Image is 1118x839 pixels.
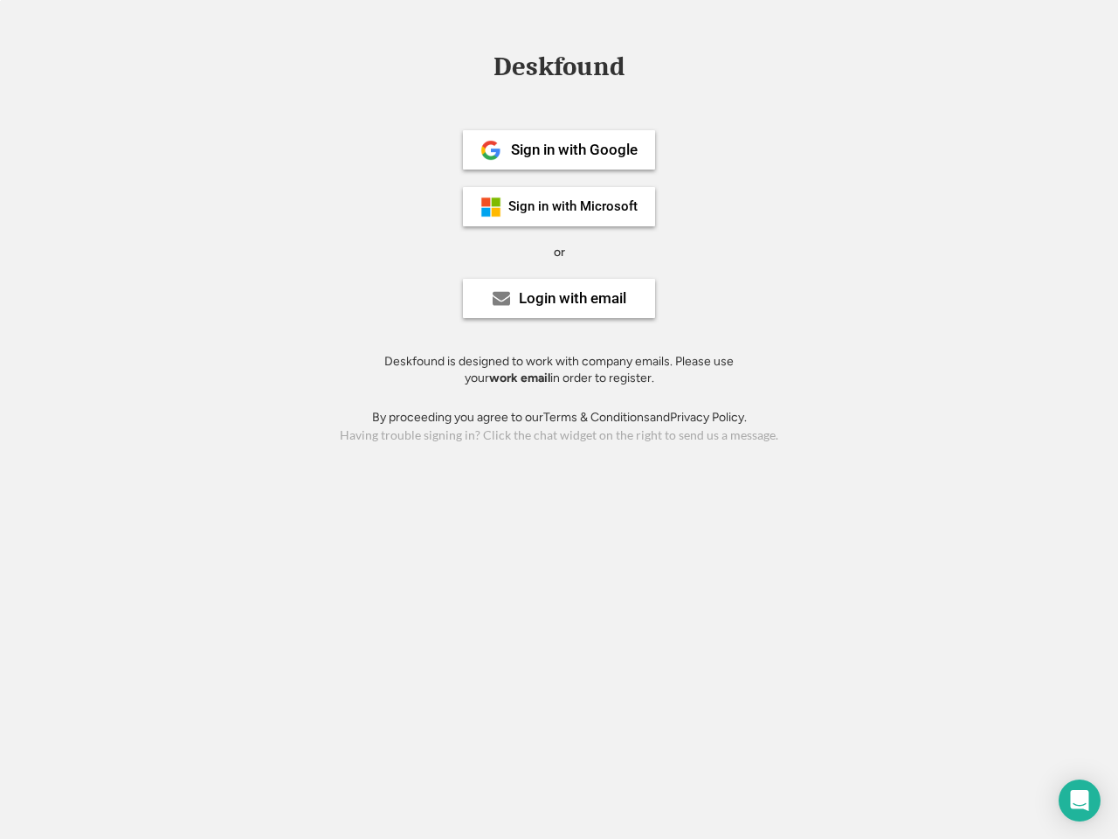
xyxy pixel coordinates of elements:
div: Sign in with Microsoft [508,200,638,213]
a: Privacy Policy. [670,410,747,425]
div: Login with email [519,291,626,306]
img: 1024px-Google__G__Logo.svg.png [480,140,501,161]
a: Terms & Conditions [543,410,650,425]
div: Deskfound is designed to work with company emails. Please use your in order to register. [362,353,756,387]
div: Deskfound [485,53,633,80]
div: or [554,244,565,261]
div: Sign in with Google [511,142,638,157]
div: By proceeding you agree to our and [372,409,747,426]
strong: work email [489,371,550,385]
img: ms-symbollockup_mssymbol_19.png [480,197,501,218]
div: Open Intercom Messenger [1059,780,1101,822]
